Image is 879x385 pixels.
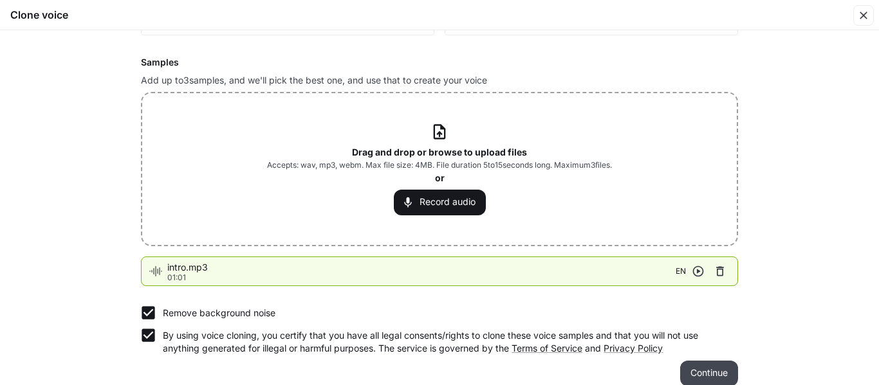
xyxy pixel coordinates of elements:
p: Remove background noise [163,307,275,319]
p: 01:01 [167,274,676,282]
button: Record audio [394,190,486,215]
span: EN [676,265,686,278]
h6: Samples [141,56,738,69]
p: By using voice cloning, you certify that you have all legal consents/rights to clone these voice ... [163,329,728,355]
b: or [435,172,445,183]
span: Accepts: wav, mp3, webm. Max file size: 4MB. File duration 5 to 15 seconds long. Maximum 3 files. [267,159,612,172]
a: Privacy Policy [604,343,663,354]
h5: Clone voice [10,8,68,22]
span: intro.mp3 [167,261,676,274]
b: Drag and drop or browse to upload files [352,147,527,157]
p: Add up to 3 samples, and we'll pick the best one, and use that to create your voice [141,74,738,87]
a: Terms of Service [512,343,582,354]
